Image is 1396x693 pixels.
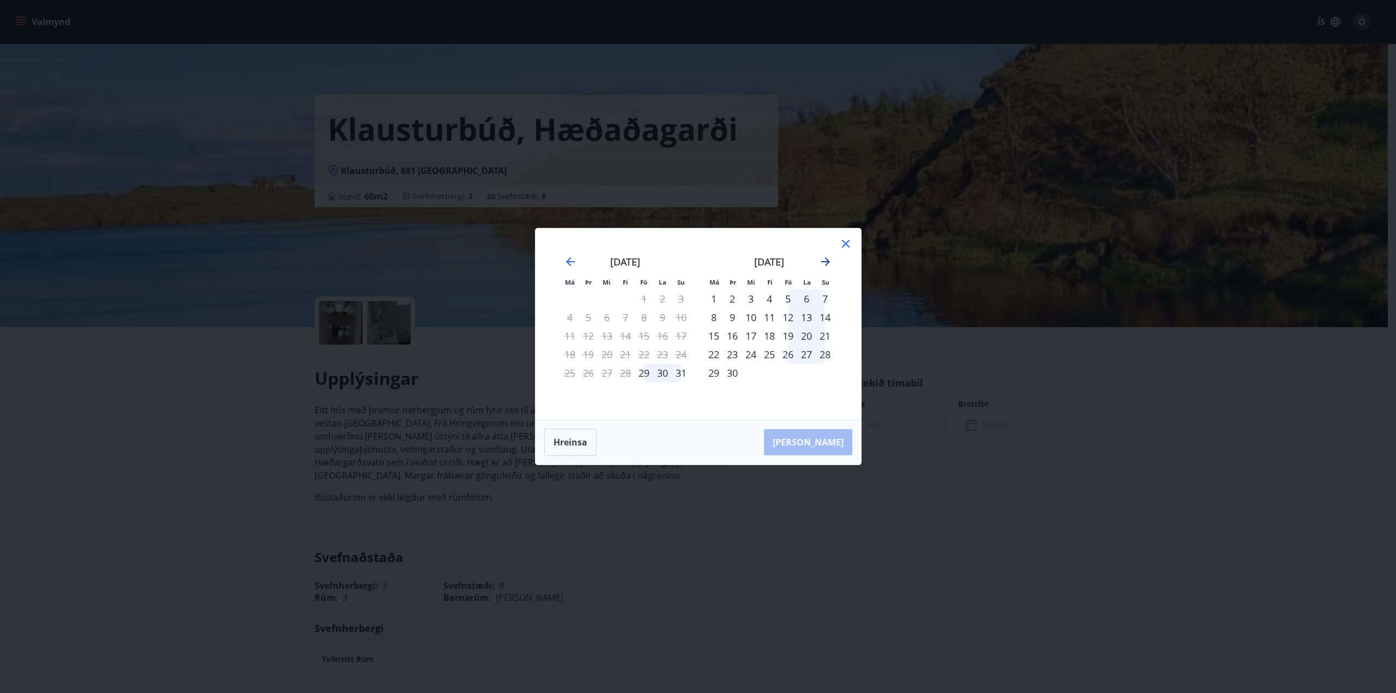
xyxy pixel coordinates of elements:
[561,327,579,345] td: Not available. mánudagur, 11. ágúst 2025
[742,290,760,308] div: 3
[723,290,742,308] div: 2
[579,345,598,364] td: Not available. þriðjudagur, 19. ágúst 2025
[723,308,742,327] td: Choose þriðjudagur, 9. september 2025 as your check-in date. It’s available.
[803,278,811,286] small: La
[585,278,592,286] small: Þr
[579,327,598,345] td: Not available. þriðjudagur, 12. ágúst 2025
[797,290,816,308] div: 6
[659,278,666,286] small: La
[779,308,797,327] div: 12
[760,308,779,327] td: Choose fimmtudagur, 11. september 2025 as your check-in date. It’s available.
[598,308,616,327] td: Not available. miðvikudagur, 6. ágúst 2025
[705,290,723,308] td: Choose mánudagur, 1. september 2025 as your check-in date. It’s available.
[742,308,760,327] div: 10
[742,345,760,364] div: 24
[705,345,723,364] div: 22
[653,308,672,327] td: Not available. laugardagur, 9. ágúst 2025
[797,308,816,327] div: 13
[603,278,611,286] small: Mi
[760,327,779,345] div: 18
[579,364,598,382] td: Not available. þriðjudagur, 26. ágúst 2025
[705,364,723,382] div: 29
[640,278,647,286] small: Fö
[723,327,742,345] div: 16
[779,345,797,364] td: Choose föstudagur, 26. september 2025 as your check-in date. It’s available.
[797,327,816,345] div: 20
[705,290,723,308] div: 1
[742,308,760,327] td: Choose miðvikudagur, 10. september 2025 as your check-in date. It’s available.
[742,290,760,308] td: Choose miðvikudagur, 3. september 2025 as your check-in date. It’s available.
[544,429,597,456] button: Hreinsa
[797,308,816,327] td: Choose laugardagur, 13. september 2025 as your check-in date. It’s available.
[705,308,723,327] td: Choose mánudagur, 8. september 2025 as your check-in date. It’s available.
[623,278,628,286] small: Fi
[816,327,834,345] div: 21
[779,290,797,308] td: Choose föstudagur, 5. september 2025 as your check-in date. It’s available.
[653,345,672,364] td: Not available. laugardagur, 23. ágúst 2025
[549,242,848,406] div: Calendar
[672,308,690,327] td: Not available. sunnudagur, 10. ágúst 2025
[635,364,653,382] td: Choose föstudagur, 29. ágúst 2025 as your check-in date. It’s available.
[779,308,797,327] td: Choose föstudagur, 12. september 2025 as your check-in date. It’s available.
[779,290,797,308] div: 5
[779,327,797,345] div: 19
[616,364,635,382] td: Not available. fimmtudagur, 28. ágúst 2025
[779,345,797,364] div: 26
[705,308,723,327] div: 8
[723,290,742,308] td: Choose þriðjudagur, 2. september 2025 as your check-in date. It’s available.
[672,290,690,308] td: Not available. sunnudagur, 3. ágúst 2025
[635,327,653,345] td: Not available. föstudagur, 15. ágúst 2025
[742,345,760,364] td: Choose miðvikudagur, 24. september 2025 as your check-in date. It’s available.
[672,364,690,382] td: Choose sunnudagur, 31. ágúst 2025 as your check-in date. It’s available.
[579,308,598,327] td: Not available. þriðjudagur, 5. ágúst 2025
[672,327,690,345] td: Not available. sunnudagur, 17. ágúst 2025
[723,364,742,382] div: 30
[730,278,736,286] small: Þr
[610,255,640,268] strong: [DATE]
[709,278,719,286] small: Má
[635,290,653,308] td: Not available. föstudagur, 1. ágúst 2025
[672,345,690,364] td: Not available. sunnudagur, 24. ágúst 2025
[779,327,797,345] td: Choose föstudagur, 19. september 2025 as your check-in date. It’s available.
[816,308,834,327] div: 14
[723,345,742,364] div: 23
[705,364,723,382] td: Choose mánudagur, 29. september 2025 as your check-in date. It’s available.
[785,278,792,286] small: Fö
[723,327,742,345] td: Choose þriðjudagur, 16. september 2025 as your check-in date. It’s available.
[742,327,760,345] div: 17
[598,364,616,382] td: Not available. miðvikudagur, 27. ágúst 2025
[564,255,577,268] div: Move backward to switch to the previous month.
[754,255,784,268] strong: [DATE]
[742,327,760,345] td: Choose miðvikudagur, 17. september 2025 as your check-in date. It’s available.
[816,345,834,364] div: 28
[705,327,723,345] td: Choose mánudagur, 15. september 2025 as your check-in date. It’s available.
[816,327,834,345] td: Choose sunnudagur, 21. september 2025 as your check-in date. It’s available.
[561,364,579,382] td: Not available. mánudagur, 25. ágúst 2025
[598,327,616,345] td: Not available. miðvikudagur, 13. ágúst 2025
[767,278,773,286] small: Fi
[561,308,579,327] td: Not available. mánudagur, 4. ágúst 2025
[723,345,742,364] td: Choose þriðjudagur, 23. september 2025 as your check-in date. It’s available.
[653,290,672,308] td: Not available. laugardagur, 2. ágúst 2025
[760,290,779,308] div: 4
[816,308,834,327] td: Choose sunnudagur, 14. september 2025 as your check-in date. It’s available.
[653,364,672,382] td: Choose laugardagur, 30. ágúst 2025 as your check-in date. It’s available.
[797,345,816,364] td: Choose laugardagur, 27. september 2025 as your check-in date. It’s available.
[819,255,832,268] div: Move forward to switch to the next month.
[816,345,834,364] td: Choose sunnudagur, 28. september 2025 as your check-in date. It’s available.
[705,345,723,364] td: Choose mánudagur, 22. september 2025 as your check-in date. It’s available.
[677,278,685,286] small: Su
[723,308,742,327] div: 9
[760,345,779,364] td: Choose fimmtudagur, 25. september 2025 as your check-in date. It’s available.
[797,327,816,345] td: Choose laugardagur, 20. september 2025 as your check-in date. It’s available.
[816,290,834,308] div: 7
[760,345,779,364] div: 25
[723,364,742,382] td: Choose þriðjudagur, 30. september 2025 as your check-in date. It’s available.
[747,278,755,286] small: Mi
[760,308,779,327] div: 11
[616,308,635,327] td: Not available. fimmtudagur, 7. ágúst 2025
[822,278,829,286] small: Su
[561,345,579,364] td: Not available. mánudagur, 18. ágúst 2025
[705,327,723,345] div: 15
[635,345,653,364] td: Not available. föstudagur, 22. ágúst 2025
